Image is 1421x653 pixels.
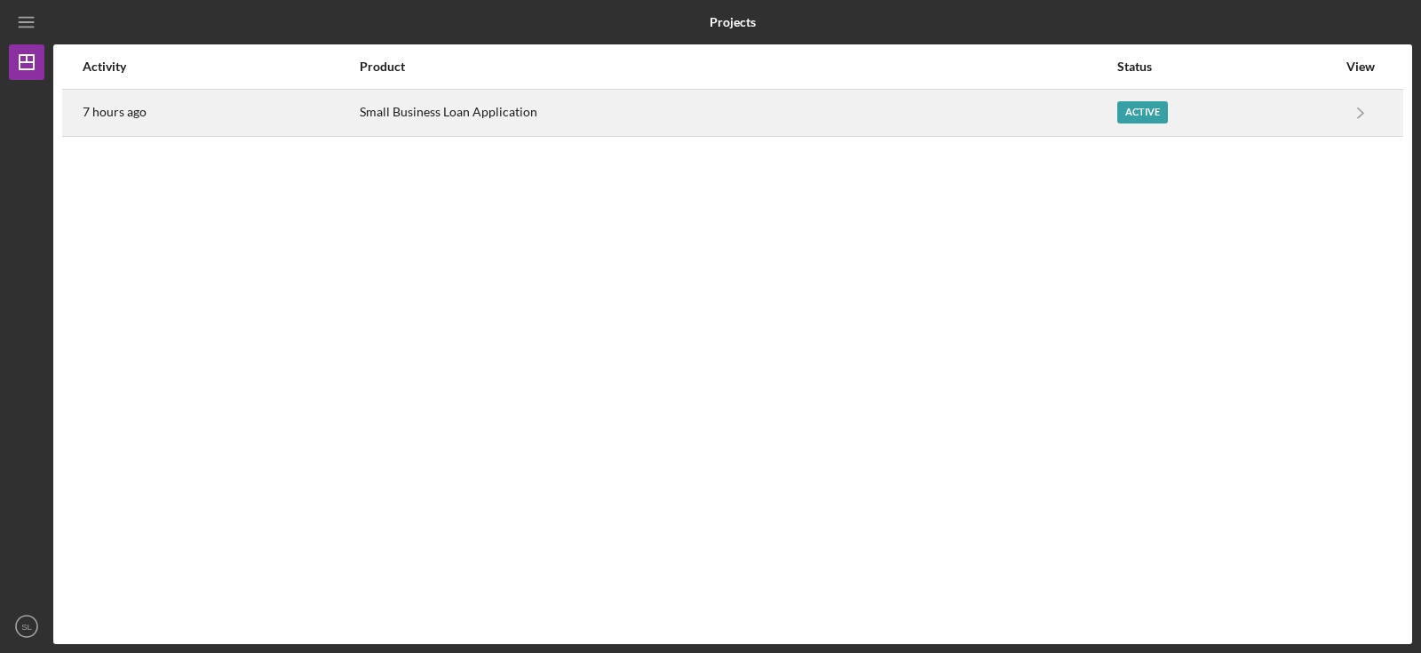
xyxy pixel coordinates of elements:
div: Activity [83,60,358,74]
div: Product [360,60,1115,74]
b: Projects [710,15,756,29]
text: SL [21,622,32,632]
div: Active [1117,101,1168,123]
div: Status [1117,60,1337,74]
div: View [1338,60,1383,74]
div: Small Business Loan Application [360,91,1115,135]
button: SL [9,609,44,644]
time: 2025-09-08 15:19 [83,105,147,119]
